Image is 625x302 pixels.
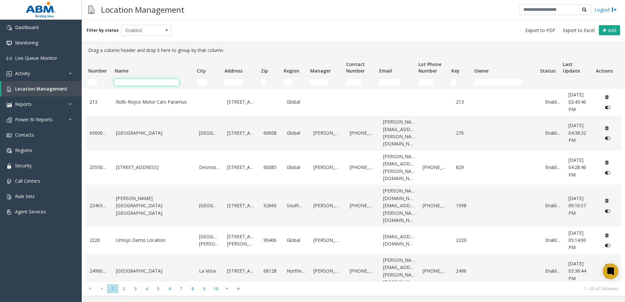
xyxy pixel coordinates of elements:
[523,26,558,35] button: Export to PDF
[116,267,191,275] a: [GEOGRAPHIC_DATA]
[225,79,243,86] input: Address Filter
[416,76,448,88] td: Lot Phone Number Filter
[284,68,299,74] span: Region
[7,102,12,107] img: 'icon'
[595,6,617,13] a: Logout
[568,157,594,178] a: [DATE] 04:28:46 PM
[310,79,328,86] input: Manager Filter
[599,25,620,36] button: Add
[383,187,415,224] a: [PERSON_NAME][DOMAIN_NAME][EMAIL_ADDRESS][PERSON_NAME][DOMAIN_NAME]
[602,168,614,178] button: Disable
[187,284,198,293] span: Page 8
[199,202,219,209] a: [GEOGRAPHIC_DATA]
[602,206,614,216] button: Disable
[90,237,108,244] a: 2220
[560,26,597,35] button: Export to Excel
[560,76,593,88] td: Last Update Filter
[602,92,612,102] button: Delete
[456,202,471,209] a: 1098
[116,237,191,244] a: Umojo Demo Location
[7,56,12,61] img: 'icon'
[7,133,12,138] img: 'icon'
[612,6,617,13] img: logout
[198,284,210,293] span: Page 9
[537,57,560,76] th: Status
[86,44,621,57] div: Drag a column header and drop it here to group by that column
[563,61,580,74] span: Last Update
[568,195,586,216] span: [DATE] 09:10:57 PM
[199,129,219,137] a: [GEOGRAPHIC_DATA]
[82,57,625,281] div: Data table
[86,76,112,88] td: Number Filter
[115,68,128,74] span: Name
[350,164,375,171] a: [PHONE_NUMBER]
[287,129,305,137] a: Global
[545,98,561,106] a: Enabled
[197,79,207,86] input: City Filter
[7,117,12,123] img: 'icon'
[15,162,32,169] span: Security
[423,202,448,209] a: [PHONE_NUMBER]
[593,76,616,88] td: Actions Filter
[602,157,612,168] button: Delete
[15,132,34,138] span: Contacts
[344,76,376,88] td: Contact Number Filter
[90,267,108,275] a: 24960002
[90,98,108,106] a: 213
[7,194,12,199] img: 'icon'
[379,79,400,86] input: Email Filter
[210,284,221,293] span: Page 10
[281,76,307,88] td: Region Filter
[116,129,191,137] a: [GEOGRAPHIC_DATA]
[456,237,471,244] a: 2220
[199,233,219,248] a: [GEOGRAPHIC_DATA][PERSON_NAME]
[227,129,256,137] a: [STREET_ADDRESS]
[116,98,191,106] a: Rolls-Royce Motor Cars Paramus
[418,61,441,74] span: Lot Phone Number
[379,68,392,74] span: Email
[107,284,118,293] span: Page 1
[525,27,555,34] span: Export to PDF
[116,164,191,171] a: [STREET_ADDRESS]
[15,116,53,123] span: Power BI Reports
[227,202,256,209] a: [STREET_ADDRESS]
[7,71,12,76] img: 'icon'
[383,118,415,148] a: [PERSON_NAME][EMAIL_ADDRESS][PERSON_NAME][DOMAIN_NAME]
[90,164,108,171] a: 25550063
[568,91,594,113] a: [DATE] 02:43:46 PM
[287,237,305,244] a: Global
[313,267,342,275] a: [PERSON_NAME]
[88,79,97,86] input: Number Filter
[263,129,279,137] a: 60608
[15,147,32,153] span: Regions
[456,98,471,106] a: 213
[87,27,119,33] label: Filter by status
[310,68,331,74] span: Manager
[307,76,344,88] td: Manager Filter
[313,129,342,137] a: [PERSON_NAME]
[602,230,612,241] button: Delete
[116,195,191,217] a: [PERSON_NAME][GEOGRAPHIC_DATA] [GEOGRAPHIC_DATA]
[7,210,12,215] img: 'icon'
[141,284,153,293] span: Page 4
[227,267,256,275] a: [STREET_ADDRESS]
[7,179,12,184] img: 'icon'
[7,25,12,30] img: 'icon'
[451,79,456,86] input: Key Filter
[350,202,375,209] a: [PHONE_NUMBER]
[227,233,256,248] a: [STREET_ADDRESS][PERSON_NAME]
[602,102,614,113] button: Disable
[7,41,12,46] img: 'icon'
[153,284,164,293] span: Page 5
[15,70,30,76] span: Activity
[7,148,12,153] img: 'icon'
[568,260,586,281] span: [DATE] 03:36:44 PM
[346,61,365,74] span: Contact Number
[98,2,188,18] h3: Location Management
[456,164,471,171] a: 829
[1,81,82,96] a: Location Management
[258,76,281,88] td: Zip Filter
[545,237,561,244] a: Enabled
[221,284,233,293] span: Go to the next page
[287,202,305,209] a: Southwest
